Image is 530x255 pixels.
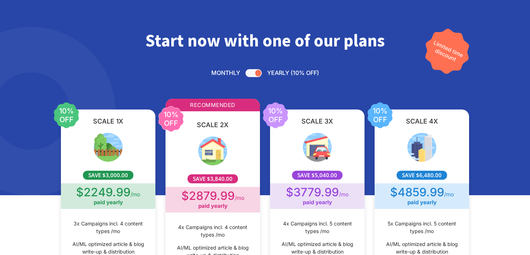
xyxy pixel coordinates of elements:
span: 3x Campaigns incl. 4 content types /mo [72,220,145,235]
b: paid yearly [94,199,123,206]
div: $4859.99 [375,189,469,205]
h3: SCALE 4X [375,117,469,126]
span: 4x Campaigns incl. 4 content types /mo [176,223,249,238]
h3: SCALE 3X [270,117,365,126]
p: SAVE $6,480.00 [402,173,442,178]
div: $2249.99 [61,189,155,205]
div: $3779.99 [270,189,365,205]
b: paid yearly [198,202,228,209]
b: paid yearly [303,199,332,206]
p: SAVE $5,040.00 [297,173,337,178]
p: SAVE $3,000.00 [88,173,128,178]
h3: SCALE 2X [165,120,260,129]
h3: SCALE 1X [61,117,155,126]
span: 5x Campaigns incl. 5 content types /mo [385,220,458,235]
p: RECOMMENDED [165,102,260,108]
b: paid yearly [407,199,437,206]
h1: Start now with one of our plans [52,30,478,51]
div: $2879.99 [165,193,260,209]
p: SAVE $3,840.00 [193,176,233,182]
span: 4x Campaigns incl. 5 content types /mo [281,220,354,235]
